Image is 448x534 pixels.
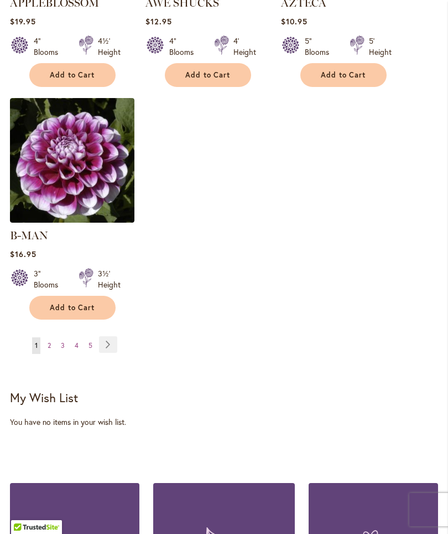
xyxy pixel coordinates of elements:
[29,63,116,87] button: Add to Cart
[88,341,92,350] span: 5
[281,16,308,27] span: $10.95
[34,35,65,58] div: 4" Blooms
[29,296,116,320] button: Add to Cart
[58,337,67,354] a: 3
[45,337,54,354] a: 2
[300,63,387,87] button: Add to Cart
[305,35,336,58] div: 5" Blooms
[8,495,39,526] iframe: Launch Accessibility Center
[10,98,134,223] img: B-MAN
[369,35,392,58] div: 5' Height
[48,341,51,350] span: 2
[50,303,95,312] span: Add to Cart
[145,16,172,27] span: $12.95
[98,35,121,58] div: 4½' Height
[10,229,48,242] a: B-MAN
[34,268,65,290] div: 3" Blooms
[10,214,134,225] a: B-MAN
[10,16,36,27] span: $19.95
[75,341,79,350] span: 4
[165,63,251,87] button: Add to Cart
[86,337,95,354] a: 5
[35,341,38,350] span: 1
[98,268,121,290] div: 3½' Height
[61,341,65,350] span: 3
[50,70,95,80] span: Add to Cart
[321,70,366,80] span: Add to Cart
[10,417,438,428] div: You have no items in your wish list.
[10,389,78,405] strong: My Wish List
[233,35,256,58] div: 4' Height
[169,35,201,58] div: 4" Blooms
[185,70,231,80] span: Add to Cart
[10,249,37,259] span: $16.95
[72,337,81,354] a: 4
